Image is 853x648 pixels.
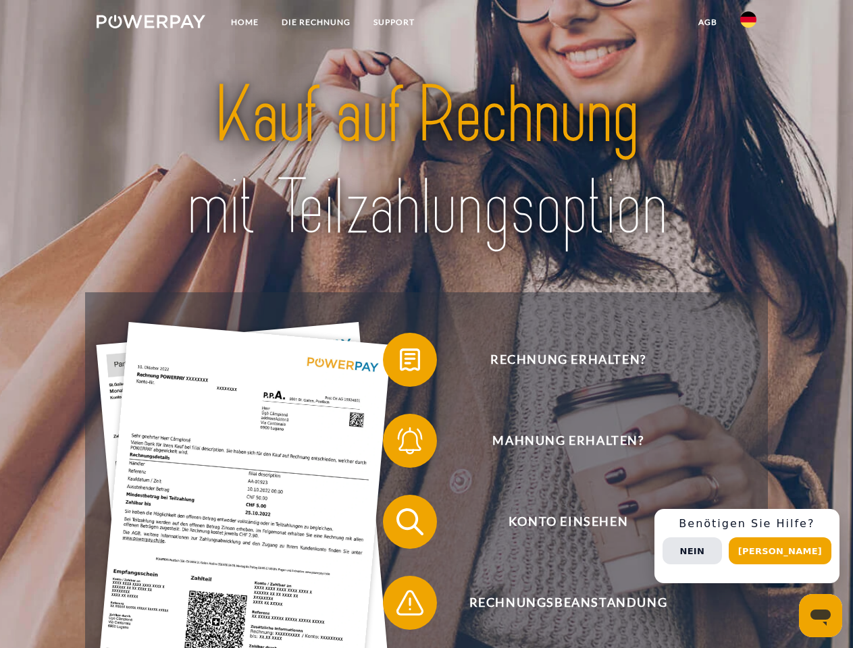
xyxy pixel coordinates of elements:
a: agb [687,10,729,34]
img: de [740,11,756,28]
img: qb_warning.svg [393,586,427,620]
a: SUPPORT [362,10,426,34]
span: Konto einsehen [403,495,733,549]
h3: Benötigen Sie Hilfe? [663,517,831,531]
img: qb_bell.svg [393,424,427,458]
span: Rechnungsbeanstandung [403,576,733,630]
button: [PERSON_NAME] [729,537,831,564]
button: Konto einsehen [383,495,734,549]
button: Rechnungsbeanstandung [383,576,734,630]
iframe: Button to launch messaging window [799,594,842,637]
button: Rechnung erhalten? [383,333,734,387]
button: Mahnung erhalten? [383,414,734,468]
button: Nein [663,537,722,564]
img: logo-powerpay-white.svg [97,15,205,28]
a: DIE RECHNUNG [270,10,362,34]
img: qb_search.svg [393,505,427,539]
span: Rechnung erhalten? [403,333,733,387]
img: title-powerpay_de.svg [129,65,724,259]
a: Home [219,10,270,34]
img: qb_bill.svg [393,343,427,377]
div: Schnellhilfe [654,509,839,583]
span: Mahnung erhalten? [403,414,733,468]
